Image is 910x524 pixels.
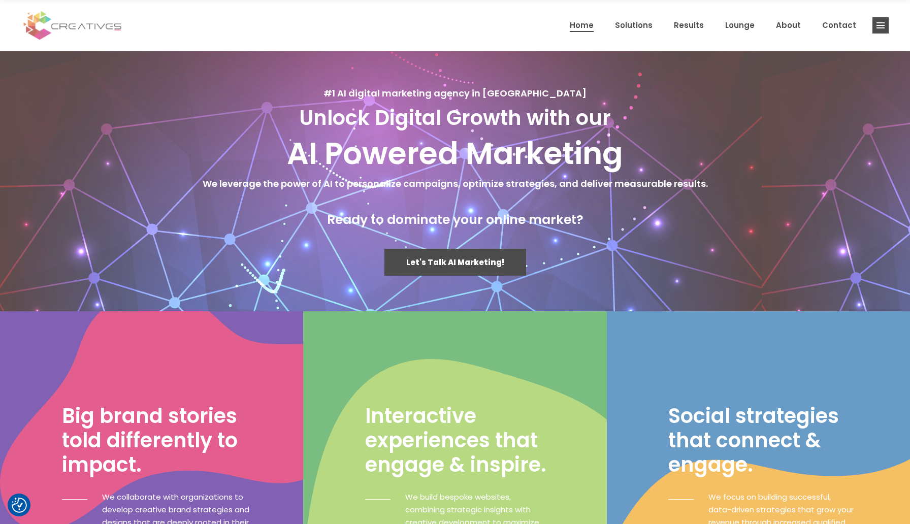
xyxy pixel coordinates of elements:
h2: AI Powered Marketing [10,135,900,172]
a: Contact [811,12,867,39]
span: Home [570,12,594,39]
h5: We leverage the power of AI to personalize campaigns, optimize strategies, and deliver measurable... [10,177,900,191]
h5: #1 AI digital marketing agency in [GEOGRAPHIC_DATA] [10,86,900,101]
span: Let's Talk AI Marketing! [406,257,504,268]
a: Let's Talk AI Marketing! [384,249,526,276]
span: Results [674,12,704,39]
a: Lounge [714,12,765,39]
a: Solutions [604,12,663,39]
span: About [776,12,801,39]
h4: Ready to dominate your online market? [10,212,900,227]
a: Home [559,12,604,39]
a: About [765,12,811,39]
button: Consent Preferences [12,498,27,513]
img: Creatives [21,10,124,41]
a: link [872,17,889,34]
a: Results [663,12,714,39]
span: Contact [822,12,856,39]
h3: Social strategies that connect & engage. [668,404,854,477]
span: Solutions [615,12,653,39]
img: Revisit consent button [12,498,27,513]
h3: Unlock Digital Growth with our [10,106,900,130]
h3: Big brand stories told differently to impact. [62,404,253,477]
span: Lounge [725,12,755,39]
h3: Interactive experiences that engage & inspire. [365,404,551,477]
